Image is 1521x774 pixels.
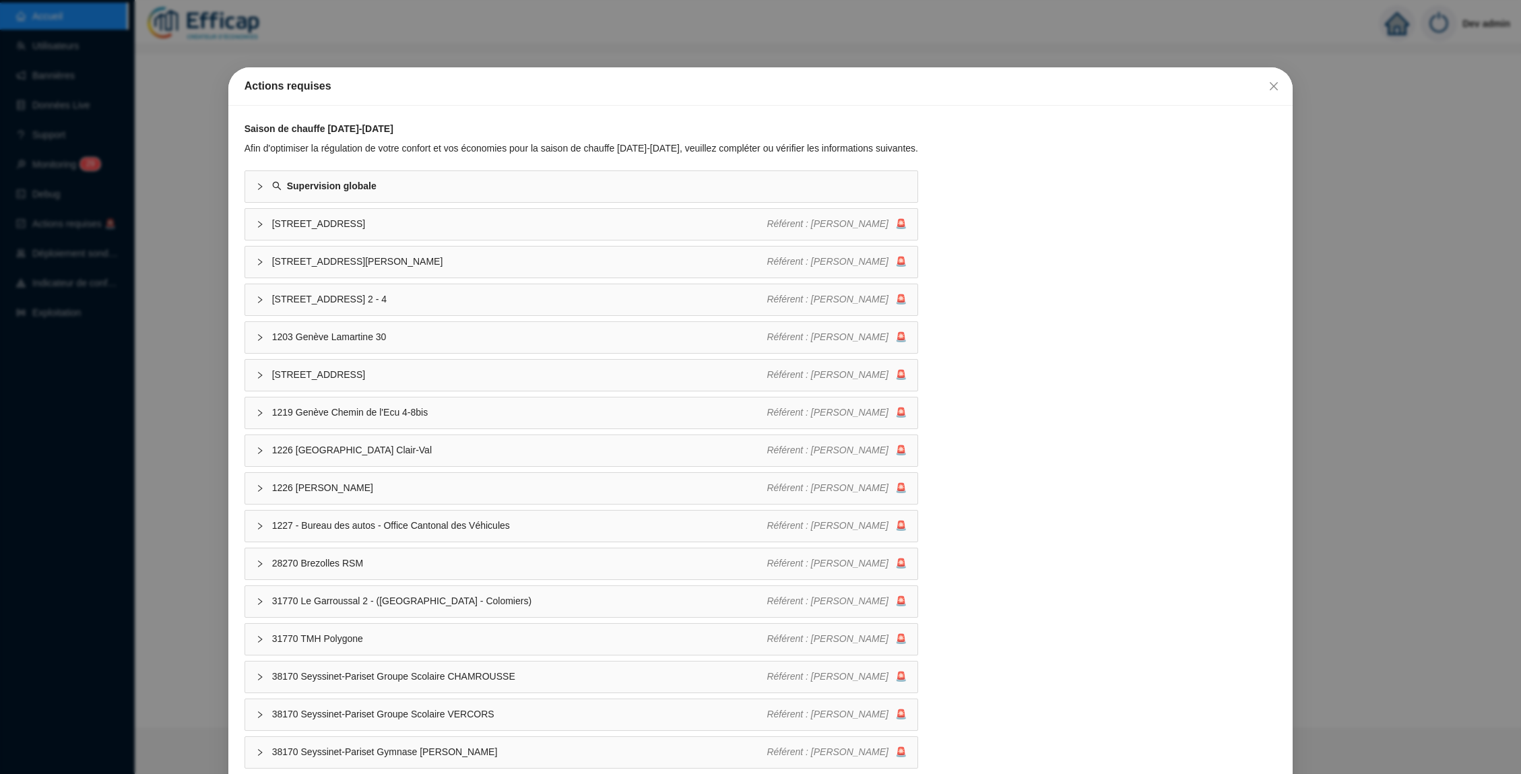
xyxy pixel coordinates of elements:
[767,746,888,757] span: Référent : [PERSON_NAME]
[767,256,888,267] span: Référent : [PERSON_NAME]
[272,745,767,759] span: 38170 Seyssinet-Pariset Gymnase [PERSON_NAME]
[256,748,264,756] span: collapsed
[245,78,1277,94] div: Actions requises
[1263,75,1285,97] button: Close
[256,673,264,681] span: collapsed
[245,322,917,353] div: 1203 Genève Lamartine 30Référent : [PERSON_NAME]🚨
[245,123,393,134] strong: Saison de chauffe [DATE]-[DATE]
[767,331,888,342] span: Référent : [PERSON_NAME]
[272,707,767,721] span: 38170 Seyssinet-Pariset Groupe Scolaire VERCORS
[256,560,264,568] span: collapsed
[272,443,767,457] span: 1226 [GEOGRAPHIC_DATA] Clair-Val
[767,407,888,418] span: Référent : [PERSON_NAME]
[272,556,767,571] span: 28270 Brezolles RSM
[256,409,264,417] span: collapsed
[256,522,264,530] span: collapsed
[767,330,907,344] div: 🚨
[245,435,917,466] div: 1226 [GEOGRAPHIC_DATA] Clair-ValRéférent : [PERSON_NAME]🚨
[256,220,264,228] span: collapsed
[272,217,767,231] span: [STREET_ADDRESS]
[272,406,767,420] span: 1219 Genève Chemin de l'Ecu 4-8bis
[245,548,917,579] div: 28270 Brezolles RSMRéférent : [PERSON_NAME]🚨
[272,632,767,646] span: 31770 TMH Polygone
[767,707,907,721] div: 🚨
[256,447,264,455] span: collapsed
[767,595,888,606] span: Référent : [PERSON_NAME]
[272,255,767,269] span: [STREET_ADDRESS][PERSON_NAME]
[245,586,917,617] div: 31770 Le Garroussal 2 - ([GEOGRAPHIC_DATA] - Colomiers)Référent : [PERSON_NAME]🚨
[245,699,917,730] div: 38170 Seyssinet-Pariset Groupe Scolaire VERCORSRéférent : [PERSON_NAME]🚨
[767,632,907,646] div: 🚨
[245,360,917,391] div: [STREET_ADDRESS]Référent : [PERSON_NAME]🚨
[287,181,377,191] strong: Supervision globale
[767,292,907,307] div: 🚨
[256,371,264,379] span: collapsed
[256,598,264,606] span: collapsed
[256,635,264,643] span: collapsed
[767,519,907,533] div: 🚨
[767,482,888,493] span: Référent : [PERSON_NAME]
[272,292,767,307] span: [STREET_ADDRESS] 2 - 4
[245,662,917,692] div: 38170 Seyssinet-Pariset Groupe Scolaire CHAMROUSSERéférent : [PERSON_NAME]🚨
[767,443,907,457] div: 🚨
[1263,81,1285,92] span: Fermer
[767,406,907,420] div: 🚨
[767,520,888,531] span: Référent : [PERSON_NAME]
[256,183,264,191] span: collapsed
[1268,81,1279,92] span: close
[245,284,917,315] div: [STREET_ADDRESS] 2 - 4Référent : [PERSON_NAME]🚨
[245,624,917,655] div: 31770 TMH PolygoneRéférent : [PERSON_NAME]🚨
[245,247,917,278] div: [STREET_ADDRESS][PERSON_NAME]Référent : [PERSON_NAME]🚨
[272,594,767,608] span: 31770 Le Garroussal 2 - ([GEOGRAPHIC_DATA] - Colomiers)
[767,671,888,682] span: Référent : [PERSON_NAME]
[272,670,767,684] span: 38170 Seyssinet-Pariset Groupe Scolaire CHAMROUSSE
[256,484,264,492] span: collapsed
[767,670,907,684] div: 🚨
[767,745,907,759] div: 🚨
[272,368,767,382] span: [STREET_ADDRESS]
[767,217,907,231] div: 🚨
[256,711,264,719] span: collapsed
[256,333,264,342] span: collapsed
[245,473,917,504] div: 1226 [PERSON_NAME]Référent : [PERSON_NAME]🚨
[272,481,767,495] span: 1226 [PERSON_NAME]
[767,445,888,455] span: Référent : [PERSON_NAME]
[256,258,264,266] span: collapsed
[767,633,888,644] span: Référent : [PERSON_NAME]
[767,218,888,229] span: Référent : [PERSON_NAME]
[245,141,918,156] div: Afin d'optimiser la régulation de votre confort et vos économies pour la saison de chauffe [DATE]...
[767,481,907,495] div: 🚨
[245,397,917,428] div: 1219 Genève Chemin de l'Ecu 4-8bisRéférent : [PERSON_NAME]🚨
[245,511,917,542] div: 1227 - Bureau des autos - Office Cantonal des VéhiculesRéférent : [PERSON_NAME]🚨
[767,556,907,571] div: 🚨
[272,181,282,191] span: search
[767,558,888,569] span: Référent : [PERSON_NAME]
[272,330,767,344] span: 1203 Genève Lamartine 30
[767,255,907,269] div: 🚨
[767,709,888,719] span: Référent : [PERSON_NAME]
[272,519,767,533] span: 1227 - Bureau des autos - Office Cantonal des Véhicules
[767,294,888,304] span: Référent : [PERSON_NAME]
[767,368,907,382] div: 🚨
[767,369,888,380] span: Référent : [PERSON_NAME]
[256,296,264,304] span: collapsed
[245,171,917,202] div: Supervision globale
[245,737,917,768] div: 38170 Seyssinet-Pariset Gymnase [PERSON_NAME]Référent : [PERSON_NAME]🚨
[767,594,907,608] div: 🚨
[245,209,917,240] div: [STREET_ADDRESS]Référent : [PERSON_NAME]🚨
